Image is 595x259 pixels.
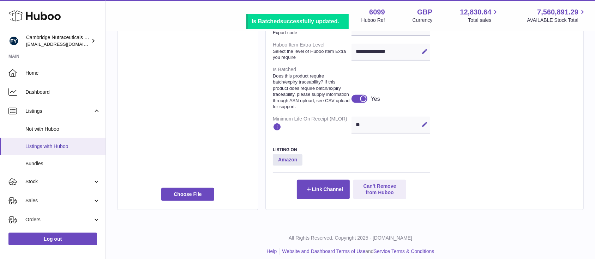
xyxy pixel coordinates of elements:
span: Home [25,70,100,76]
div: Yes [371,95,380,103]
div: Cambridge Nutraceuticals Ltd [26,34,90,48]
span: Choose File [161,188,214,201]
strong: GBP [417,7,432,17]
span: 7,560,891.29 [537,7,578,17]
span: Listings with Huboo [25,143,100,150]
span: Listings [25,108,93,115]
button: Can't Remove from Huboo [353,180,406,199]
dt: Minimum Life On Receipt (MLOR) [273,113,351,136]
a: 12,830.64 Total sales [460,7,499,24]
a: 7,560,891.29 AVAILABLE Stock Total [527,7,587,24]
span: 12,830.64 [460,7,491,17]
button: Link Channel [297,180,350,199]
a: Service Terms & Conditions [374,248,434,254]
span: Bundles [25,160,100,167]
a: Help [267,248,277,254]
li: and [280,248,434,255]
a: Log out [8,233,97,245]
span: Orders [25,216,93,223]
div: successfully updated. [252,18,345,25]
a: Website and Dashboard Terms of Use [282,248,365,254]
strong: Export code [273,30,350,36]
strong: Amazon [273,154,302,166]
span: Stock [25,178,93,185]
h3: Listing On [273,147,430,153]
span: Not with Huboo [25,126,100,132]
strong: Does this product require batch/expiry traceability? If this product does require batch/expiry tr... [273,73,350,110]
div: Currency [413,17,433,24]
dt: Huboo Item Extra Level [273,39,351,63]
p: All Rights Reserved. Copyright 2025 - [DOMAIN_NAME] [112,235,589,241]
strong: Select the level of Huboo Item Extra you require [273,48,350,61]
dt: Is Batched [273,63,351,113]
span: AVAILABLE Stock Total [527,17,587,24]
img: internalAdmin-6099@internal.huboo.com [8,36,19,46]
b: Is Batched [252,18,280,24]
span: Total sales [468,17,499,24]
span: Dashboard [25,89,100,95]
strong: 6099 [369,7,385,17]
span: [EMAIL_ADDRESS][DOMAIN_NAME] [26,41,104,47]
span: Sales [25,197,93,204]
div: Huboo Ref [361,17,385,24]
